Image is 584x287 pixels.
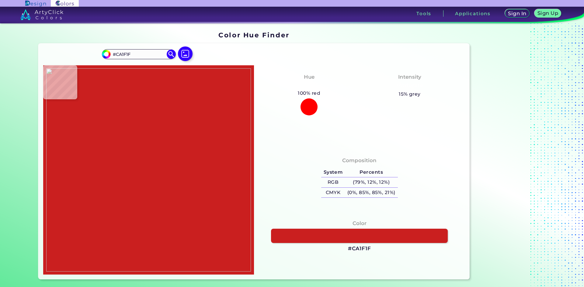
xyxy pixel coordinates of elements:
img: icon search [167,50,176,59]
img: e35d5dc1-62d0-4c1a-a2f4-19f06116c2a6 [46,68,251,272]
h5: Sign Up [538,11,557,15]
input: type color.. [110,50,167,58]
h5: (79%, 12%, 12%) [345,177,398,187]
img: icon picture [178,46,193,61]
h5: 100% red [296,89,323,97]
h5: CMYK [321,188,345,198]
h3: Moderate [394,82,426,89]
h5: System [321,167,345,177]
h4: Hue [304,73,315,81]
h5: Percents [345,167,398,177]
h3: Applications [455,11,491,16]
h4: Intensity [398,73,421,81]
iframe: Advertisement [472,29,548,282]
a: Sign Up [536,10,560,17]
h3: #CA1F1F [348,245,371,252]
h3: Red [301,82,317,89]
h5: RGB [321,177,345,187]
h4: Color [353,219,367,228]
a: Sign In [506,10,528,17]
h4: Composition [342,156,377,165]
h5: 15% grey [399,90,421,98]
img: ArtyClick Design logo [25,1,46,6]
h3: Tools [416,11,431,16]
h1: Color Hue Finder [218,30,289,39]
h5: Sign In [509,11,526,16]
img: logo_artyclick_colors_white.svg [20,9,63,20]
h5: (0%, 85%, 85%, 21%) [345,188,398,198]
